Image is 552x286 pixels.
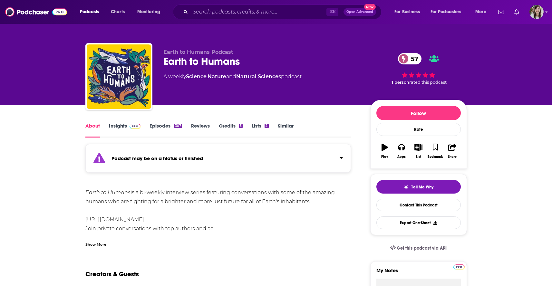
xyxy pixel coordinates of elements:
[376,106,461,120] button: Follow
[163,73,302,81] div: A weekly podcast
[370,49,467,89] div: 57 1 personrated this podcast
[265,124,268,128] div: 2
[252,123,268,138] a: Lists2
[453,263,465,270] a: Pro website
[385,240,452,256] a: Get this podcast via API
[208,73,226,80] a: Nature
[397,155,406,159] div: Apps
[191,123,210,138] a: Reviews
[394,7,420,16] span: For Business
[431,7,461,16] span: For Podcasters
[376,199,461,211] a: Contact This Podcast
[5,6,67,18] img: Podchaser - Follow, Share and Rate Podcasts
[85,188,351,269] div: is a bi-weekly interview series featuring conversations with some of the amazing humans who are f...
[130,124,141,129] img: Podchaser Pro
[428,155,443,159] div: Bookmark
[174,124,182,128] div: 307
[426,7,471,17] button: open menu
[179,5,388,19] div: Search podcasts, credits, & more...
[404,53,421,64] span: 57
[85,189,131,195] em: Earth to Humans
[278,123,294,138] a: Similar
[512,6,522,17] a: Show notifications dropdown
[381,155,388,159] div: Play
[150,123,182,138] a: Episodes307
[75,7,107,17] button: open menu
[529,5,544,19] button: Show profile menu
[376,216,461,229] button: Export One-Sheet
[376,267,461,279] label: My Notes
[207,73,208,80] span: ,
[411,185,433,190] span: Tell Me Why
[427,139,444,163] button: Bookmark
[376,123,461,136] div: Rate
[529,5,544,19] span: Logged in as devinandrade
[397,245,447,251] span: Get this podcast via API
[409,80,447,85] span: rated this podcast
[392,80,409,85] span: 1 person
[496,6,507,17] a: Show notifications dropdown
[107,7,129,17] a: Charts
[410,139,427,163] button: List
[85,270,139,278] a: Creators & Guests
[186,73,207,80] a: Science
[239,124,243,128] div: 3
[80,7,99,16] span: Podcasts
[475,7,486,16] span: More
[133,7,169,17] button: open menu
[453,264,465,270] img: Podchaser Pro
[163,49,233,55] span: Earth to Humans Podcast
[364,4,376,10] span: New
[85,225,217,232] a: Join private conversations with top authors and ac…
[236,73,281,80] a: Natural Sciences
[85,216,144,223] a: [URL][DOMAIN_NAME]
[416,155,421,159] div: List
[326,8,338,16] span: ⌘ K
[85,123,100,138] a: About
[85,148,351,173] section: Click to expand status details
[393,139,410,163] button: Apps
[87,44,151,109] img: Earth to Humans
[398,53,421,64] a: 57
[376,139,393,163] button: Play
[137,7,160,16] span: Monitoring
[190,7,326,17] input: Search podcasts, credits, & more...
[390,7,428,17] button: open menu
[226,73,236,80] span: and
[444,139,460,163] button: Share
[111,155,203,161] strong: Podcast may be on a hiatus or finished
[344,8,376,16] button: Open AdvancedNew
[471,7,494,17] button: open menu
[219,123,243,138] a: Credits3
[529,5,544,19] img: User Profile
[376,180,461,194] button: tell me why sparkleTell Me Why
[111,7,125,16] span: Charts
[403,185,409,190] img: tell me why sparkle
[109,123,141,138] a: InsightsPodchaser Pro
[346,10,373,14] span: Open Advanced
[448,155,457,159] div: Share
